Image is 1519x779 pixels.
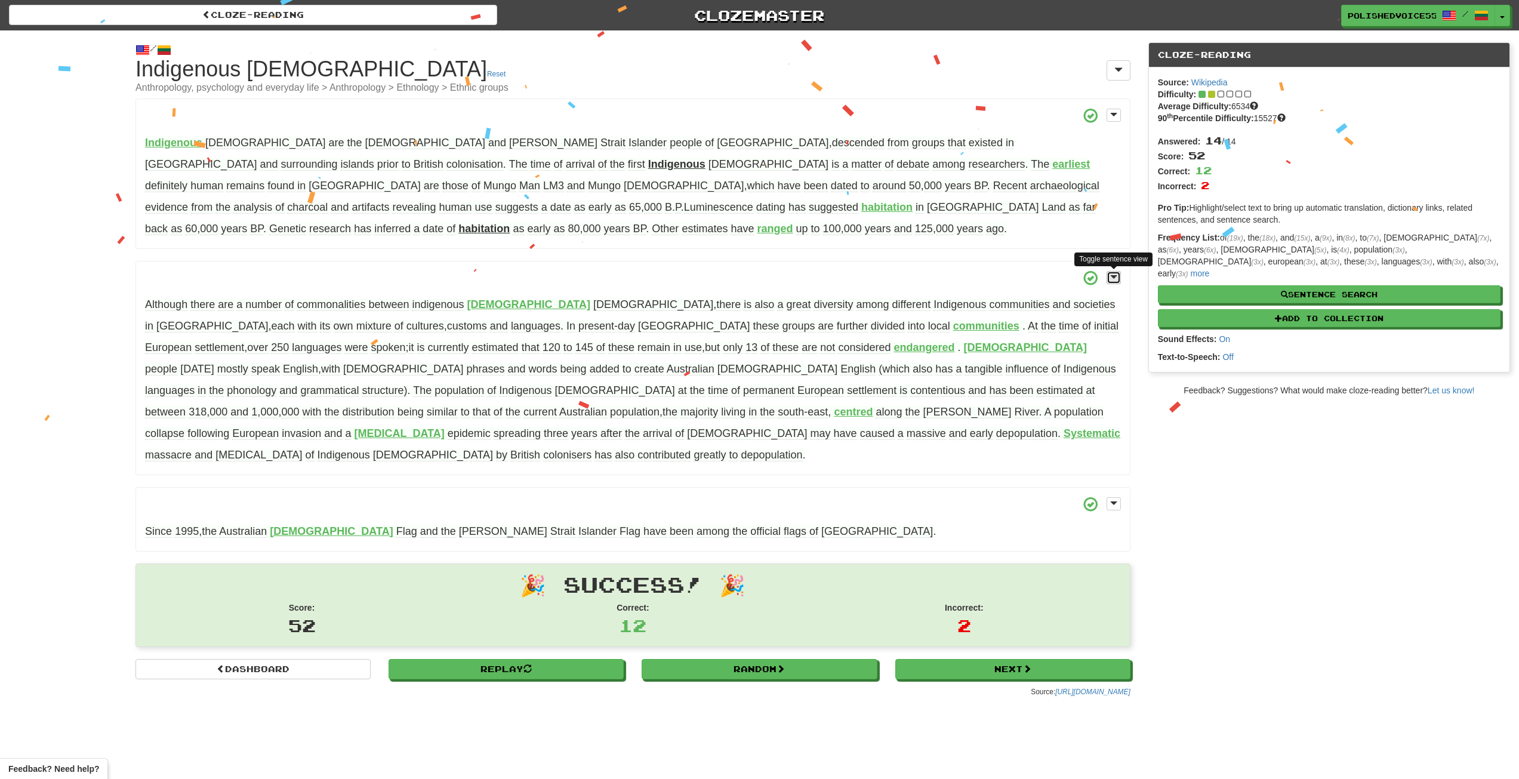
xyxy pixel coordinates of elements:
em: (4x) [1337,246,1349,254]
span: Recent [993,180,1027,192]
strong: Systematic [1064,427,1120,439]
span: has [788,201,806,214]
span: are [818,320,834,332]
strong: Text-to-Speech: [1158,352,1221,362]
span: , , , . [145,298,1115,332]
span: 125 [915,223,933,235]
a: Let us know! [1428,386,1475,395]
p: of , the , and , a , in , to , [DEMOGRAPHIC_DATA] , as , years , [DEMOGRAPHIC_DATA] , is , popula... [1158,232,1500,279]
span: estimates [682,223,728,235]
span: are [218,298,233,311]
span: of [760,341,769,354]
span: time [531,158,551,171]
span: of [554,158,563,171]
span: researchers [968,158,1025,171]
strong: centred [834,406,873,418]
span: . [958,341,961,353]
span: time [1059,320,1079,332]
span: a [842,158,848,171]
span: languages [511,320,560,332]
span: 60 [185,223,197,235]
span: P [675,201,681,214]
span: [DATE] [180,363,214,375]
span: [DEMOGRAPHIC_DATA] [593,298,713,311]
span: Man [519,180,540,192]
span: in [297,180,306,192]
span: groups [782,320,815,332]
strong: Pro Tip: [1158,203,1190,213]
span: are [328,137,344,149]
span: Genetic [269,223,306,235]
span: the [1041,320,1056,332]
span: to [861,180,870,192]
em: (8x) [1343,234,1355,242]
span: , . [513,223,649,235]
span: cultures [406,320,444,332]
strong: [MEDICAL_DATA] [354,427,444,439]
span: At [1028,320,1038,332]
span: of [598,158,607,171]
span: 145 [575,341,593,354]
em: (3x) [1484,258,1496,266]
span: descended [832,137,885,149]
span: local [928,320,950,332]
span: as [553,223,565,235]
strong: Incorrect: [1158,181,1197,191]
span: PolishedVoice5564 [1348,10,1436,21]
span: groups [912,137,945,149]
span: The [509,158,528,171]
span: In [566,320,575,332]
span: [DEMOGRAPHIC_DATA] [205,137,325,149]
span: and [1052,298,1070,311]
span: is [744,298,751,311]
span: it [409,341,414,354]
span: with [298,320,317,332]
strong: Score: [1158,152,1184,161]
span: far [1083,201,1096,214]
a: Clozemaster [515,5,1003,26]
span: these [772,341,799,354]
span: Mungo [588,180,621,192]
span: have [731,223,754,235]
span: 000 [924,180,942,192]
span: into [908,320,925,332]
em: (3x) [1251,258,1263,266]
span: people [670,137,702,149]
em: (3x) [1176,270,1188,278]
span: years [945,180,971,192]
div: Cloze-Reading [1149,43,1509,67]
span: were [344,341,368,354]
strong: 90 Percentile Difficulty: [1158,113,1254,123]
span: among [856,298,889,311]
span: its [320,320,331,332]
span: analysis [233,201,272,214]
em: (6x) [1167,246,1179,254]
span: of [472,180,480,192]
em: (18x) [1259,234,1275,242]
em: (7x) [1477,234,1489,242]
span: a [414,223,420,235]
span: 000 [200,223,218,235]
span: to [563,341,572,354]
span: in [673,341,682,354]
em: (3x) [1364,258,1376,266]
a: Replay [389,659,624,679]
span: customs [447,320,487,332]
span: 120 [543,341,560,354]
span: BP [974,180,987,192]
span: date [550,201,571,214]
span: these [753,320,779,332]
span: human [190,180,223,192]
span: these [608,341,634,354]
span: to [811,223,820,235]
span: not [820,341,835,354]
button: Sentence Search [1158,285,1500,303]
a: On [1219,334,1230,344]
span: The [1031,158,1049,171]
span: mixture [356,320,392,332]
span: matter [851,158,882,171]
span: commonalities [297,298,365,311]
span: debate [896,158,929,171]
span: as [615,201,626,214]
span: Although [145,298,187,311]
